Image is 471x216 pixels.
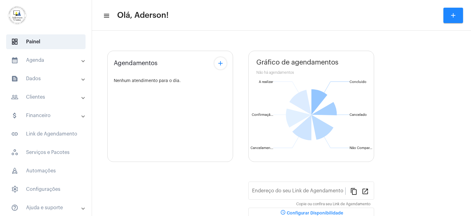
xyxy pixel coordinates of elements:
[11,57,18,64] mat-icon: sidenav icon
[350,113,367,116] text: Cancelado
[11,93,18,101] mat-icon: sidenav icon
[117,10,169,20] span: Olá, Aderson!
[296,202,370,206] mat-hint: Copie ou confira seu Link de Agendamento
[11,112,18,119] mat-icon: sidenav icon
[4,71,92,86] mat-expansion-panel-header: sidenav iconDados
[103,12,109,19] mat-icon: sidenav icon
[11,75,82,82] mat-panel-title: Dados
[6,182,86,197] span: Configurações
[11,204,18,211] mat-icon: sidenav icon
[11,93,82,101] mat-panel-title: Clientes
[251,146,273,150] text: Cancelamen...
[252,113,273,117] text: Confirmaçã...
[350,187,358,195] mat-icon: content_copy
[259,80,273,84] text: A realizar
[11,38,18,45] span: sidenav icon
[217,60,224,67] mat-icon: add
[6,163,86,178] span: Automações
[256,59,339,66] span: Gráfico de agendamentos
[11,75,18,82] mat-icon: sidenav icon
[11,149,18,156] span: sidenav icon
[350,146,372,150] text: Não Compar...
[11,130,18,138] mat-icon: sidenav icon
[6,127,86,141] span: Link de Agendamento
[252,189,345,195] input: Link
[362,187,369,195] mat-icon: open_in_new
[11,204,82,211] mat-panel-title: Ajuda e suporte
[6,34,86,49] span: Painel
[4,53,92,68] mat-expansion-panel-header: sidenav iconAgenda
[11,186,18,193] span: sidenav icon
[114,60,158,67] span: Agendamentos
[279,211,343,215] span: Configurar Disponibilidade
[11,167,18,175] span: sidenav icon
[350,80,366,84] text: Concluído
[4,90,92,104] mat-expansion-panel-header: sidenav iconClientes
[5,3,29,28] img: d7e3195d-0907-1efa-a796-b593d293ae59.png
[450,12,457,19] mat-icon: add
[11,57,82,64] mat-panel-title: Agenda
[114,79,227,83] div: Nenhum atendimento para o dia.
[11,112,82,119] mat-panel-title: Financeiro
[4,108,92,123] mat-expansion-panel-header: sidenav iconFinanceiro
[4,200,92,215] mat-expansion-panel-header: sidenav iconAjuda e suporte
[6,145,86,160] span: Serviços e Pacotes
